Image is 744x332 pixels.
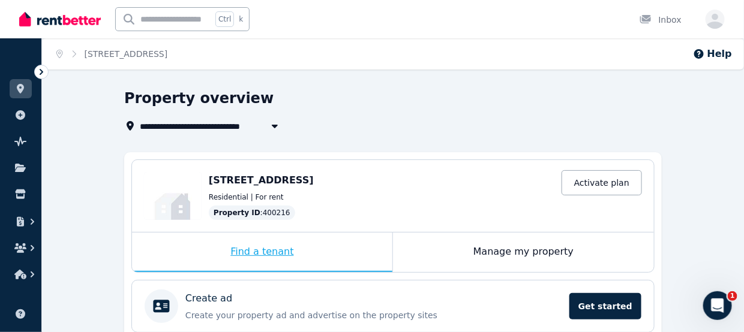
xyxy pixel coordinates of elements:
[703,291,732,320] iframe: Intercom live chat
[132,233,392,272] div: Find a tenant
[185,291,232,306] p: Create ad
[132,280,654,332] a: Create adCreate your property ad and advertise on the property sitesGet started
[209,206,295,220] div: : 400216
[185,309,562,321] p: Create your property ad and advertise on the property sites
[393,233,654,272] div: Manage my property
[693,47,732,61] button: Help
[214,208,260,218] span: Property ID
[569,293,641,319] span: Get started
[124,89,274,108] h1: Property overview
[209,192,284,202] span: Residential | For rent
[562,170,642,195] a: Activate plan
[728,291,737,301] span: 1
[42,38,182,70] nav: Breadcrumb
[85,49,168,59] a: [STREET_ADDRESS]
[209,174,314,186] span: [STREET_ADDRESS]
[239,14,243,24] span: k
[640,14,682,26] div: Inbox
[19,10,101,28] img: RentBetter
[215,11,234,27] span: Ctrl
